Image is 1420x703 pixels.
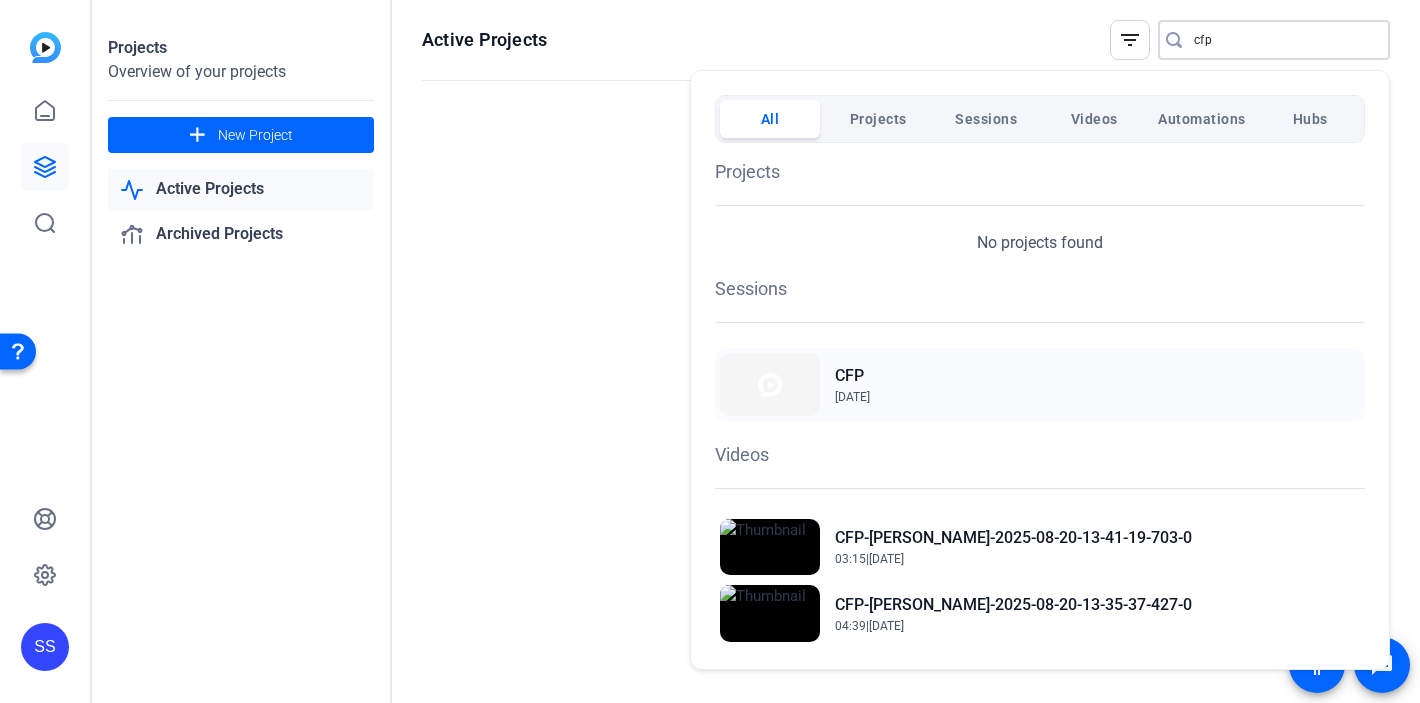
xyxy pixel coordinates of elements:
[866,552,869,566] span: |
[761,101,780,137] span: All
[715,275,1365,302] h1: Sessions
[977,231,1103,255] p: No projects found
[866,619,869,633] span: |
[835,364,870,388] h2: CFP
[955,101,1017,137] span: Sessions
[835,593,1192,617] h2: CFP-[PERSON_NAME]-2025-08-20-13-35-37-427-0
[850,101,907,137] span: Projects
[720,585,820,641] img: Thumbnail
[869,619,904,633] span: [DATE]
[720,519,820,575] img: Thumbnail
[835,619,866,633] span: 04:39
[1158,101,1246,137] span: Automations
[715,158,1365,185] h1: Projects
[835,552,866,566] span: 03:15
[835,526,1192,550] h2: CFP-[PERSON_NAME]-2025-08-20-13-41-19-703-0
[1071,101,1118,137] span: Videos
[835,390,870,404] span: [DATE]
[715,441,1365,468] h1: Videos
[1293,101,1328,137] span: Hubs
[720,353,820,416] img: Thumbnail
[869,552,904,566] span: [DATE]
